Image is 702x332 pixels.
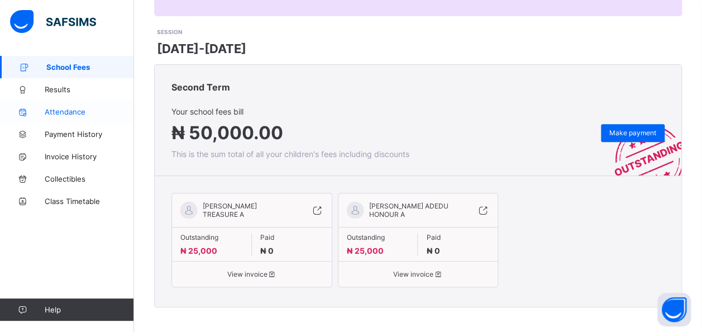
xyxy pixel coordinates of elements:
span: School Fees [46,63,134,72]
span: Collectibles [45,174,134,183]
span: ₦ 0 [260,246,274,255]
span: Paid [260,233,323,241]
span: SESSION [157,29,182,35]
span: Attendance [45,107,134,116]
span: Outstanding [347,233,409,241]
span: View invoice [180,270,323,278]
span: View invoice [347,270,490,278]
span: Outstanding [180,233,243,241]
span: [DATE]-[DATE] [157,41,246,56]
span: Your school fees bill [171,107,409,116]
span: Class Timetable [45,197,134,206]
span: Make payment [609,129,656,137]
button: Open asap [657,293,691,326]
span: ₦ 50,000.00 [171,122,283,144]
img: outstanding-stamp.3c148f88c3ebafa6da95868fa43343a1.svg [600,112,681,176]
span: [PERSON_NAME] ADEDU [369,202,448,210]
span: Results [45,85,134,94]
span: ₦ 25,000 [180,246,217,255]
span: Help [45,305,133,314]
span: [PERSON_NAME] [203,202,257,210]
span: Payment History [45,130,134,139]
span: HONOUR A [369,210,405,219]
span: This is the sum total of all your children's fees including discounts [171,149,409,159]
span: TREASURE A [203,210,244,219]
span: Paid [426,233,489,241]
img: safsims [10,10,96,34]
span: ₦ 25,000 [347,246,384,255]
span: ₦ 0 [426,246,440,255]
span: Invoice History [45,152,134,161]
span: Second Term [171,82,230,93]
